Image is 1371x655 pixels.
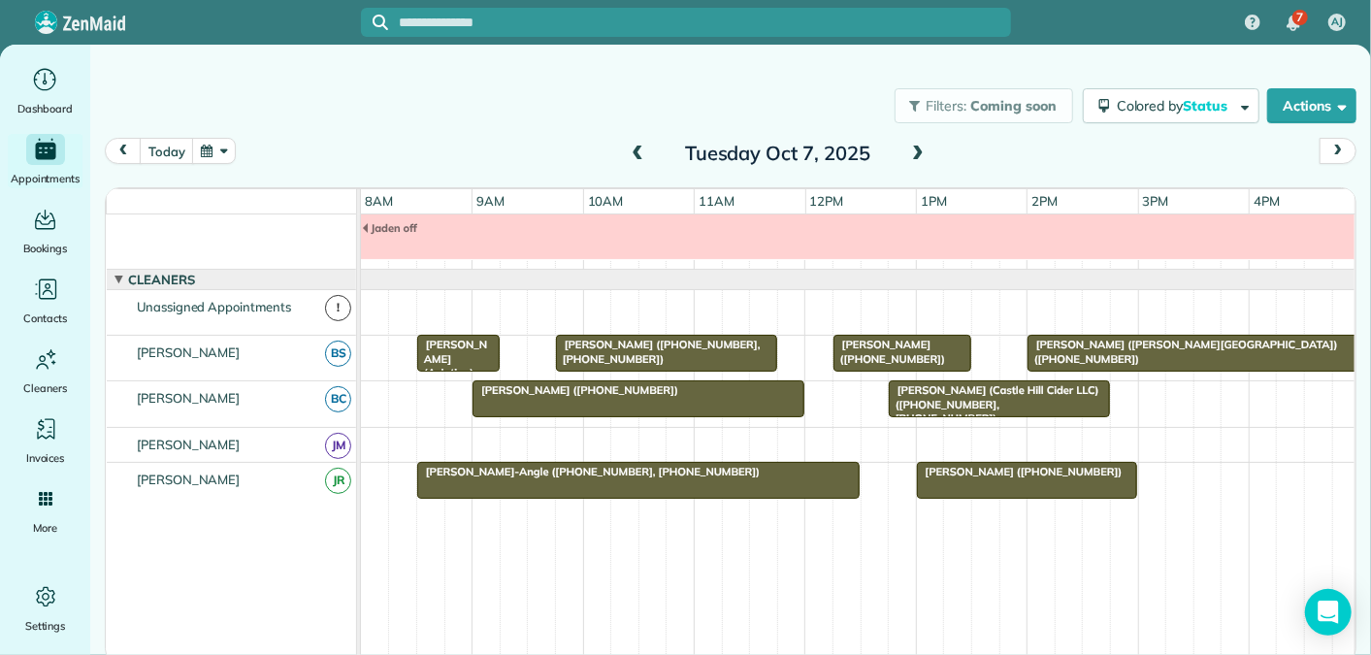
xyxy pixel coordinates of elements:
[8,581,82,636] a: Settings
[555,338,761,365] span: [PERSON_NAME] ([PHONE_NUMBER], [PHONE_NUMBER])
[11,169,81,188] span: Appointments
[325,341,351,367] span: BS
[8,64,82,118] a: Dashboard
[133,472,245,487] span: [PERSON_NAME]
[656,143,898,164] h2: Tuesday Oct 7, 2025
[361,15,388,30] button: Focus search
[325,468,351,494] span: JR
[23,378,67,398] span: Cleaners
[8,274,82,328] a: Contacts
[584,193,628,209] span: 10am
[695,193,738,209] span: 11am
[806,193,848,209] span: 12pm
[416,465,761,478] span: [PERSON_NAME]-Angle ([PHONE_NUMBER], [PHONE_NUMBER])
[1320,138,1356,164] button: next
[133,437,245,452] span: [PERSON_NAME]
[133,299,295,314] span: Unassigned Appointments
[416,338,487,379] span: [PERSON_NAME] (Aviation)
[23,309,67,328] span: Contacts
[1305,589,1352,636] div: Open Intercom Messenger
[8,413,82,468] a: Invoices
[33,518,57,538] span: More
[26,448,65,468] span: Invoices
[373,15,388,30] svg: Focus search
[325,433,351,459] span: JM
[105,138,142,164] button: prev
[133,344,245,360] span: [PERSON_NAME]
[916,465,1124,478] span: [PERSON_NAME] ([PHONE_NUMBER])
[140,138,193,164] button: today
[1331,15,1343,30] span: AJ
[361,193,397,209] span: 8am
[25,616,66,636] span: Settings
[1027,338,1338,365] span: [PERSON_NAME] ([PERSON_NAME][GEOGRAPHIC_DATA]) ([PHONE_NUMBER])
[888,383,1099,425] span: [PERSON_NAME] (Castle Hill Cider LLC) ([PHONE_NUMBER], [PHONE_NUMBER])
[8,134,82,188] a: Appointments
[8,344,82,398] a: Cleaners
[1250,193,1284,209] span: 4pm
[1184,97,1231,115] span: Status
[1273,2,1314,45] div: 7 unread notifications
[1267,88,1356,123] button: Actions
[361,221,417,235] span: Jaden off
[1296,10,1303,25] span: 7
[8,204,82,258] a: Bookings
[472,383,679,397] span: [PERSON_NAME] ([PHONE_NUMBER])
[1028,193,1061,209] span: 2pm
[133,390,245,406] span: [PERSON_NAME]
[124,272,199,287] span: Cleaners
[917,193,951,209] span: 1pm
[325,295,351,321] span: !
[17,99,73,118] span: Dashboard
[970,97,1058,115] span: Coming soon
[1083,88,1259,123] button: Colored byStatus
[832,338,946,365] span: [PERSON_NAME] ([PHONE_NUMBER])
[1117,97,1234,115] span: Colored by
[1139,193,1173,209] span: 3pm
[23,239,68,258] span: Bookings
[473,193,508,209] span: 9am
[927,97,967,115] span: Filters:
[325,386,351,412] span: BC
